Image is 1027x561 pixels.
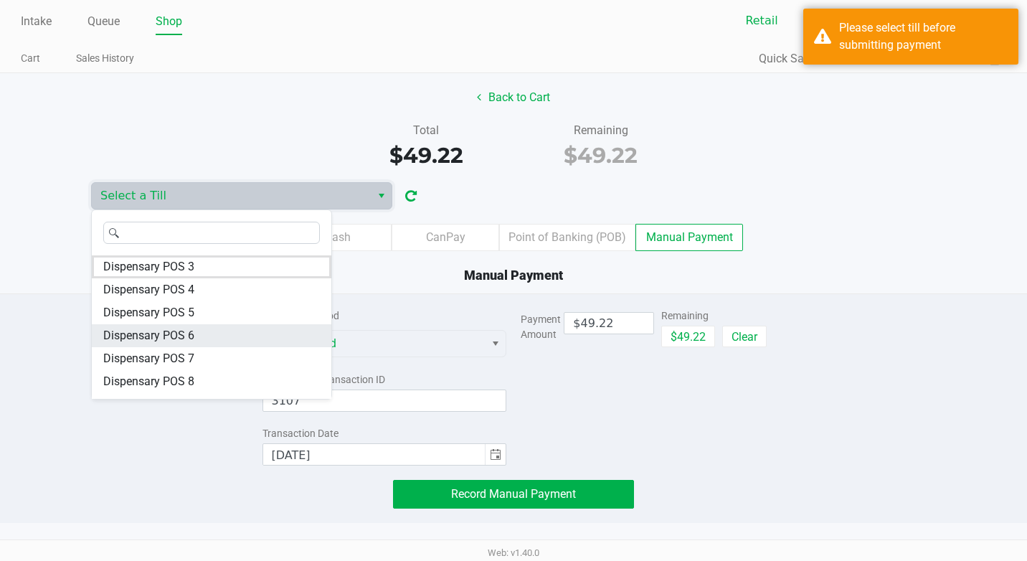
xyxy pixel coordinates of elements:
span: Retail [745,12,885,29]
a: Intake [21,11,52,32]
span: Dispensary POS 3 [103,258,194,275]
button: Select [485,331,506,357]
button: Select [894,8,914,34]
button: Select [371,183,392,209]
input: null [263,444,486,466]
div: Transaction Date [262,426,507,441]
span: Dispensary POS 8 [103,373,194,390]
div: Remaining [661,308,715,324]
span: Dispensary POS 6 [103,327,194,344]
div: $49.22 [524,139,678,171]
label: Manual Payment [635,224,743,251]
button: Toggle calendar [485,444,506,465]
button: $49.22 [661,326,715,347]
span: Dispensary POS 5 [103,304,194,321]
a: Cart [21,49,40,67]
div: Total [349,122,503,139]
button: Record Manual Payment [393,480,634,509]
label: CanPay [392,224,499,251]
button: Quick Sale [759,50,813,67]
div: Please select till before submitting payment [839,19,1008,54]
a: Shop [156,11,182,32]
span: Dispensary POS 7 [103,350,194,367]
div: $49.22 [349,139,503,171]
span: Select a Till [100,187,362,204]
label: Point of Banking (POB) [499,224,635,251]
div: Payment Amount [521,312,564,342]
div: Remaining [524,122,678,139]
span: Record Manual Payment [451,487,576,501]
a: Queue [87,11,120,32]
span: Dispensary POS 4 [103,281,194,298]
span: Dispensary POS 9 [103,396,194,413]
button: Clear [722,326,767,347]
a: Sales History [76,49,134,67]
span: Web: v1.40.0 [488,547,539,558]
button: Back to Cart [468,84,559,111]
